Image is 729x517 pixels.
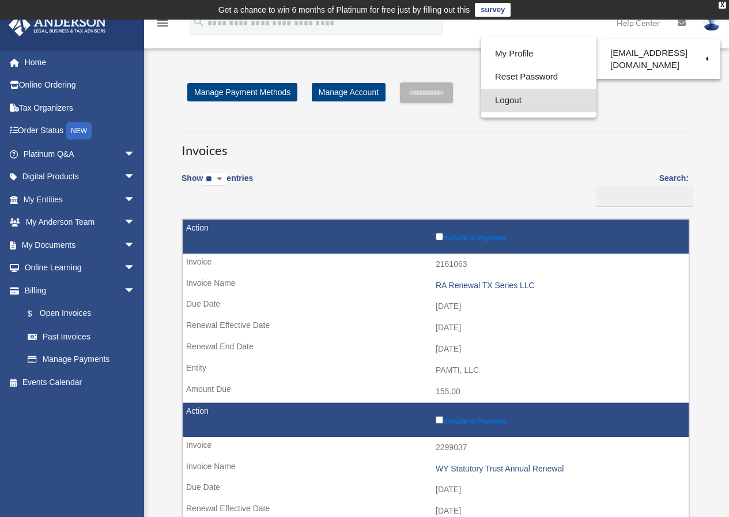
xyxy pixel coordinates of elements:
[436,416,443,424] input: Include in Payment
[8,96,153,119] a: Tax Organizers
[8,165,153,188] a: Digital Productsarrow_drop_down
[481,65,596,89] a: Reset Password
[182,171,253,198] label: Show entries
[182,131,689,160] h3: Invoices
[124,256,147,280] span: arrow_drop_down
[596,42,720,76] a: [EMAIL_ADDRESS][DOMAIN_NAME]
[124,188,147,212] span: arrow_drop_down
[34,307,40,321] span: $
[183,381,689,403] td: 155.00
[481,42,596,66] a: My Profile
[124,233,147,257] span: arrow_drop_down
[312,83,386,101] a: Manage Account
[8,233,153,256] a: My Documentsarrow_drop_down
[596,186,693,207] input: Search:
[436,233,443,240] input: Include in Payment
[8,279,147,302] a: Billingarrow_drop_down
[183,479,689,501] td: [DATE]
[16,302,141,326] a: $Open Invoices
[436,281,683,290] div: RA Renewal TX Series LLC
[436,414,683,425] label: Include in Payment
[183,317,689,339] td: [DATE]
[124,165,147,189] span: arrow_drop_down
[8,188,153,211] a: My Entitiesarrow_drop_down
[8,119,153,143] a: Order StatusNEW
[436,231,683,242] label: Include in Payment
[183,338,689,360] td: [DATE]
[124,279,147,303] span: arrow_drop_down
[156,20,169,30] a: menu
[436,464,683,474] div: WY Statutory Trust Annual Renewal
[203,173,226,186] select: Showentries
[218,3,470,17] div: Get a chance to win 6 months of Platinum for free just by filling out this
[8,256,153,280] a: Online Learningarrow_drop_down
[8,51,153,74] a: Home
[183,296,689,318] td: [DATE]
[719,2,726,9] div: close
[8,142,153,165] a: Platinum Q&Aarrow_drop_down
[8,371,153,394] a: Events Calendar
[16,348,147,371] a: Manage Payments
[183,254,689,276] td: 2161063
[187,83,297,101] a: Manage Payment Methods
[475,3,511,17] a: survey
[192,16,205,28] i: search
[5,14,109,36] img: Anderson Advisors Platinum Portal
[8,74,153,97] a: Online Ordering
[16,325,147,348] a: Past Invoices
[66,122,92,139] div: NEW
[481,89,596,112] a: Logout
[8,211,153,234] a: My Anderson Teamarrow_drop_down
[156,16,169,30] i: menu
[703,14,720,31] img: User Pic
[124,211,147,235] span: arrow_drop_down
[183,360,689,382] td: PAMTI, LLC
[592,171,689,207] label: Search:
[183,437,689,459] td: 2299037
[124,142,147,166] span: arrow_drop_down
